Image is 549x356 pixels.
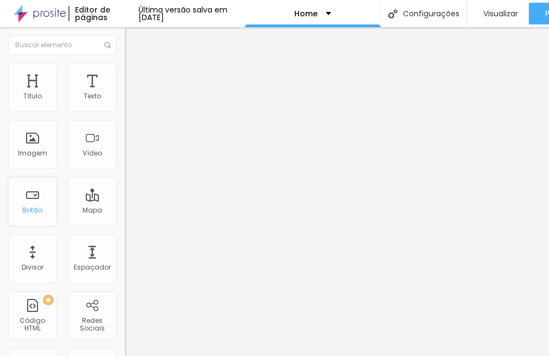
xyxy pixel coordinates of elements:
[138,6,245,21] div: Última versão salva em [DATE]
[23,207,43,214] div: Botão
[467,3,529,24] button: Visualizar
[104,42,111,48] img: Icone
[71,317,113,333] div: Redes Sociais
[11,317,54,333] div: Código HTML
[83,207,102,214] div: Mapa
[22,264,43,271] div: Divisor
[74,264,111,271] div: Espaçador
[68,6,139,21] div: Editor de páginas
[294,10,318,17] p: Home
[84,92,101,100] div: Texto
[83,149,102,157] div: Vídeo
[23,92,42,100] div: Título
[8,35,117,55] input: Buscar elemento
[483,9,518,18] span: Visualizar
[388,9,397,18] img: Icone
[18,149,47,157] div: Imagem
